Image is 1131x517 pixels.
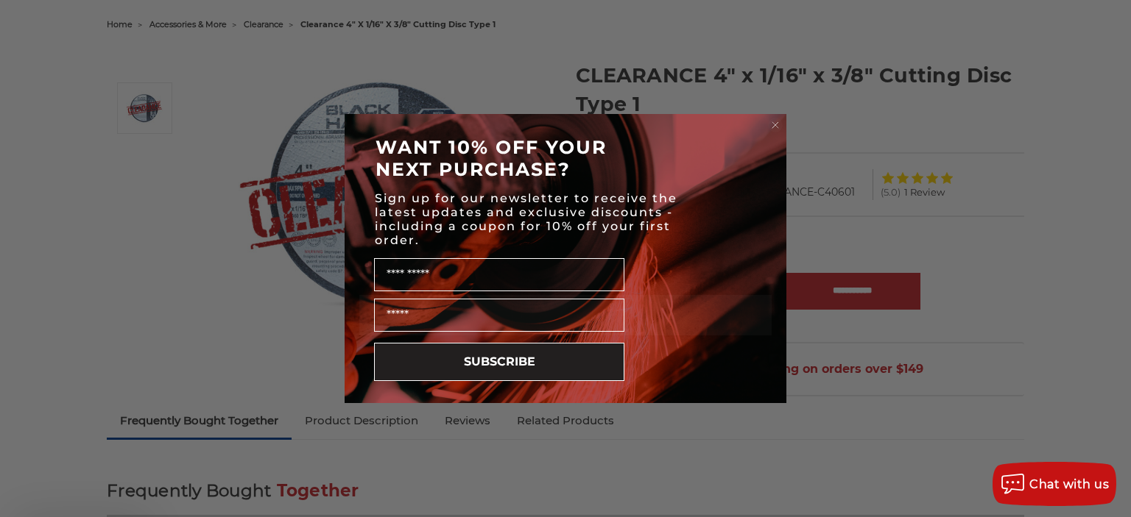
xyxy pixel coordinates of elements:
span: Chat with us [1029,477,1109,491]
button: Close dialog [768,118,783,132]
span: WANT 10% OFF YOUR NEXT PURCHASE? [376,136,607,180]
button: SUBSCRIBE [374,343,624,381]
button: Chat with us [993,462,1116,506]
span: Sign up for our newsletter to receive the latest updates and exclusive discounts - including a co... [375,191,677,247]
input: Email [374,299,624,332]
